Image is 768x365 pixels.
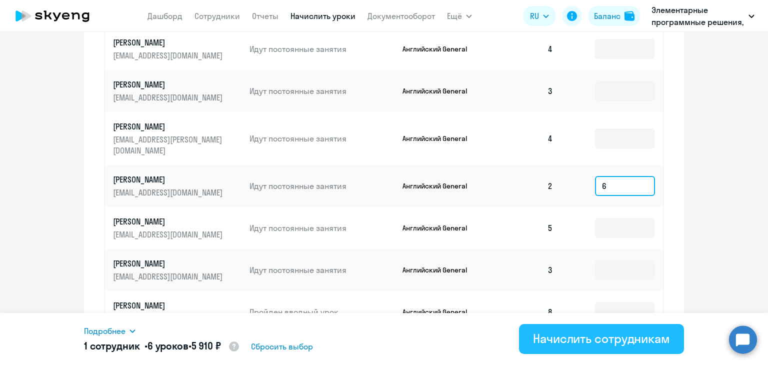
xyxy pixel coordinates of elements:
[533,330,670,346] div: Начислить сотрудникам
[251,340,313,352] span: Сбросить выбор
[402,134,477,143] p: Английский General
[113,50,225,61] p: [EMAIL_ADDRESS][DOMAIN_NAME]
[519,324,684,354] button: Начислить сотрудникам
[113,258,225,269] p: [PERSON_NAME]
[113,121,241,156] a: [PERSON_NAME][EMAIL_ADDRESS][PERSON_NAME][DOMAIN_NAME]
[249,306,394,317] p: Пройден вводный урок
[402,44,477,53] p: Английский General
[113,92,225,103] p: [EMAIL_ADDRESS][DOMAIN_NAME]
[367,11,435,21] a: Документооборот
[290,11,355,21] a: Начислить уроки
[113,79,225,90] p: [PERSON_NAME]
[84,325,125,337] span: Подробнее
[113,121,225,132] p: [PERSON_NAME]
[113,37,241,61] a: [PERSON_NAME][EMAIL_ADDRESS][DOMAIN_NAME]
[594,10,620,22] div: Баланс
[113,229,225,240] p: [EMAIL_ADDRESS][DOMAIN_NAME]
[402,223,477,232] p: Английский General
[113,300,225,311] p: [PERSON_NAME]
[491,165,561,207] td: 2
[491,207,561,249] td: 5
[113,216,225,227] p: [PERSON_NAME]
[491,291,561,333] td: 8
[646,4,759,28] button: Элементарные программные решения, ЭЛЕМЕНТАРНЫЕ ПРОГРАММНЫЕ РЕШЕНИЯ, ООО
[588,6,640,26] button: Балансbalance
[402,181,477,190] p: Английский General
[194,11,240,21] a: Сотрудники
[249,85,394,96] p: Идут постоянные занятия
[624,11,634,21] img: balance
[447,6,472,26] button: Ещё
[113,37,225,48] p: [PERSON_NAME]
[84,339,240,354] h5: 1 сотрудник • •
[252,11,278,21] a: Отчеты
[249,180,394,191] p: Идут постоянные занятия
[491,28,561,70] td: 4
[113,271,225,282] p: [EMAIL_ADDRESS][DOMAIN_NAME]
[113,216,241,240] a: [PERSON_NAME][EMAIL_ADDRESS][DOMAIN_NAME]
[530,10,539,22] span: RU
[523,6,556,26] button: RU
[402,307,477,316] p: Английский General
[113,258,241,282] a: [PERSON_NAME][EMAIL_ADDRESS][DOMAIN_NAME]
[491,70,561,112] td: 3
[113,174,241,198] a: [PERSON_NAME][EMAIL_ADDRESS][DOMAIN_NAME]
[113,79,241,103] a: [PERSON_NAME][EMAIL_ADDRESS][DOMAIN_NAME]
[249,264,394,275] p: Идут постоянные занятия
[447,10,462,22] span: Ещё
[113,187,225,198] p: [EMAIL_ADDRESS][DOMAIN_NAME]
[249,133,394,144] p: Идут постоянные занятия
[113,134,225,156] p: [EMAIL_ADDRESS][PERSON_NAME][DOMAIN_NAME]
[249,222,394,233] p: Идут постоянные занятия
[651,4,744,28] p: Элементарные программные решения, ЭЛЕМЕНТАРНЫЕ ПРОГРАММНЫЕ РЕШЕНИЯ, ООО
[402,265,477,274] p: Английский General
[191,339,221,352] span: 5 910 ₽
[147,339,188,352] span: 6 уроков
[249,43,394,54] p: Идут постоянные занятия
[491,249,561,291] td: 3
[402,86,477,95] p: Английский General
[491,112,561,165] td: 4
[147,11,182,21] a: Дашборд
[113,174,225,185] p: [PERSON_NAME]
[113,300,241,324] a: [PERSON_NAME][EMAIL_ADDRESS][DOMAIN_NAME]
